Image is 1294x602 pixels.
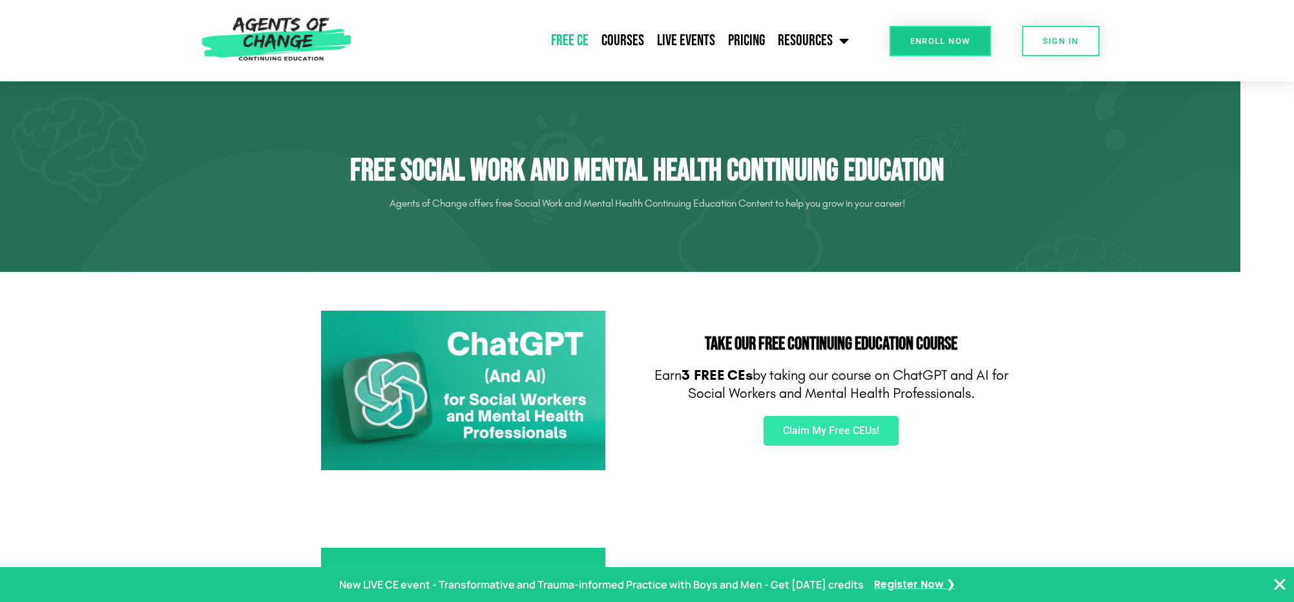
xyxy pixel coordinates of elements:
button: Close Banner [1272,577,1288,592]
p: New LIVE CE event - Transformative and Trauma-informed Practice with Boys and Men - Get [DATE] cr... [339,576,864,594]
span: Enroll Now [910,37,970,45]
span: SIGN IN [1043,37,1079,45]
a: Claim My Free CEUs! [764,416,899,446]
a: SIGN IN [1022,26,1100,56]
a: Live Events [651,25,722,57]
a: Free CE [545,25,595,57]
h1: Free Social Work and Mental Health Continuing Education [286,152,1009,190]
p: Agents of Change offers free Social Work and Mental Health Continuing Education Content to help y... [286,193,1009,214]
nav: Menu [358,25,855,57]
b: 3 FREE CEs [682,367,753,384]
span: Claim My Free CEUs! [783,426,879,436]
p: Earn by taking our course on ChatGPT and AI for Social Workers and Mental Health Professionals. [654,366,1009,403]
a: Register Now ❯ [874,576,955,594]
a: Enroll Now [890,26,991,56]
a: Resources [771,25,855,57]
a: Pricing [722,25,771,57]
h2: Take Our FREE Continuing Education Course [654,335,1009,353]
a: Courses [595,25,651,57]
